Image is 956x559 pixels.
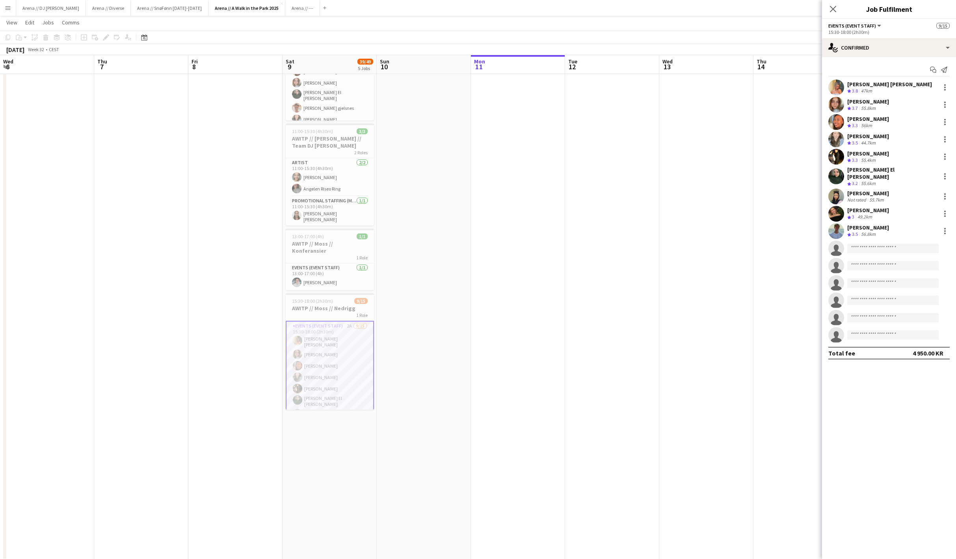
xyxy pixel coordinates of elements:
[358,65,373,71] div: 5 Jobs
[847,224,889,231] div: [PERSON_NAME]
[847,197,868,203] div: Not rated
[379,62,389,71] span: 10
[474,58,485,65] span: Mon
[49,46,59,52] div: CEST
[913,349,943,357] div: 4 950.00 KR
[286,58,294,65] span: Sat
[856,214,874,220] div: 49.2km
[62,19,80,26] span: Comms
[852,88,858,94] span: 3.8
[286,240,374,254] h3: AWITP // Moss // Konferansier
[859,180,877,187] div: 55.6km
[847,190,889,197] div: [PERSON_NAME]
[936,23,950,29] span: 9/15
[852,105,858,111] span: 3.7
[822,38,956,57] div: Confirmed
[847,81,932,88] div: [PERSON_NAME] [PERSON_NAME]
[852,122,858,128] span: 3.3
[3,17,20,28] a: View
[662,58,673,65] span: Wed
[286,229,374,290] app-job-card: 13:00-17:00 (4h)1/1AWITP // Moss // Konferansier1 RoleEvents (Event Staff)1/113:00-17:00 (4h)[PER...
[2,62,13,71] span: 6
[292,233,324,239] span: 13:00-17:00 (4h)
[847,133,889,140] div: [PERSON_NAME]
[208,0,285,16] button: Arena // A Walk in the Park 2025
[356,312,368,318] span: 1 Role
[847,150,889,157] div: [PERSON_NAME]
[859,105,877,112] div: 55.8km
[42,19,54,26] span: Jobs
[859,231,877,238] div: 56.8km
[357,128,368,134] span: 3/3
[755,62,766,71] span: 14
[828,349,855,357] div: Total fee
[568,58,577,65] span: Tue
[6,19,17,26] span: View
[292,298,333,304] span: 15:30-18:00 (2h30m)
[852,231,858,237] span: 3.5
[852,140,858,146] span: 3.5
[847,207,889,214] div: [PERSON_NAME]
[357,59,373,65] span: 39/49
[59,17,83,28] a: Comms
[286,293,374,410] app-job-card: 15:30-18:00 (2h30m)9/15AWITP // Moss // Nedrigg1 RoleEvents (Event Staff)2A9/1515:30-18:00 (2h30m...
[828,23,876,29] span: Events (Event Staff)
[847,115,889,122] div: [PERSON_NAME]
[285,0,320,16] button: Arena // ---
[852,214,854,220] span: 3
[354,150,368,155] span: 2 Roles
[859,122,874,129] div: 56km
[86,0,131,16] button: Arena // Diverse
[852,157,858,163] span: 3.3
[859,157,877,164] div: 55.4km
[26,46,46,52] span: Week 32
[25,19,34,26] span: Edit
[357,233,368,239] span: 1/1
[356,255,368,261] span: 1 Role
[286,263,374,290] app-card-role: Events (Event Staff)1/113:00-17:00 (4h)[PERSON_NAME]
[661,62,673,71] span: 13
[286,158,374,196] app-card-role: Artist2/211:00-15:30 (4h30m)[PERSON_NAME]Angelen Riseo Ring
[16,0,86,16] button: Arena // DJ [PERSON_NAME]
[192,58,198,65] span: Fri
[757,58,766,65] span: Thu
[828,29,950,35] div: 15:30-18:00 (2h30m)
[567,62,577,71] span: 12
[286,196,374,226] app-card-role: Promotional Staffing (Mascot)1/111:00-15:30 (4h30m)[PERSON_NAME] [PERSON_NAME]
[852,180,858,186] span: 3.2
[286,321,374,514] app-card-role: Events (Event Staff)2A9/1515:30-18:00 (2h30m)[PERSON_NAME] [PERSON_NAME][PERSON_NAME][PERSON_NAME...
[473,62,485,71] span: 11
[828,23,882,29] button: Events (Event Staff)
[285,62,294,71] span: 9
[292,128,333,134] span: 11:00-15:30 (4h30m)
[97,58,107,65] span: Thu
[380,58,389,65] span: Sun
[286,305,374,312] h3: AWITP // Moss // Nedrigg
[847,98,889,105] div: [PERSON_NAME]
[131,0,208,16] button: Arena // SnøFønn [DATE]-[DATE]
[190,62,198,71] span: 8
[859,140,877,146] div: 44.7km
[847,166,937,180] div: [PERSON_NAME] El [PERSON_NAME]
[868,197,885,203] div: 55.7km
[286,124,374,226] app-job-card: 11:00-15:30 (4h30m)3/3AWITP // [PERSON_NAME] // Team DJ [PERSON_NAME]2 RolesArtist2/211:00-15:30 ...
[3,58,13,65] span: Wed
[6,46,24,54] div: [DATE]
[822,4,956,14] h3: Job Fulfilment
[39,17,57,28] a: Jobs
[96,62,107,71] span: 7
[859,88,874,94] div: 47km
[354,298,368,304] span: 9/15
[22,17,37,28] a: Edit
[286,135,374,149] h3: AWITP // [PERSON_NAME] // Team DJ [PERSON_NAME]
